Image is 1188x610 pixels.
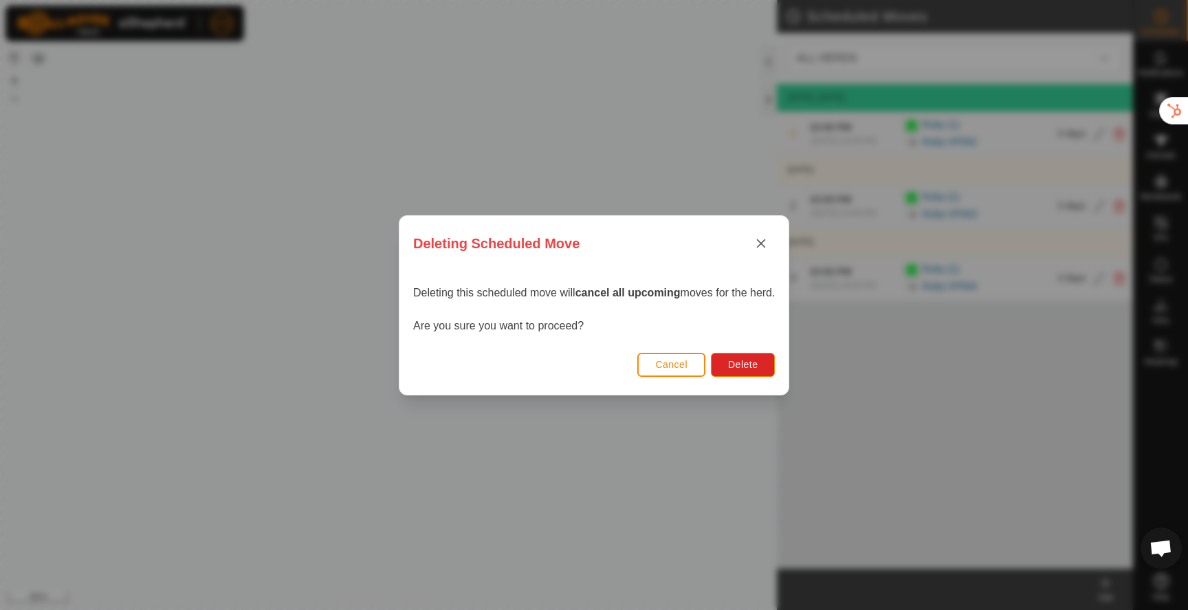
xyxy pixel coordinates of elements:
[413,285,775,301] p: Deleting this scheduled move will moves for the herd.
[1141,527,1182,569] div: Open chat
[637,352,705,376] button: Cancel
[413,233,580,254] span: Deleting Scheduled Move
[575,287,680,298] strong: cancel all upcoming
[413,318,775,334] p: Are you sure you want to proceed?
[655,359,687,370] span: Cancel
[728,359,758,370] span: Delete
[711,352,775,376] button: Delete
